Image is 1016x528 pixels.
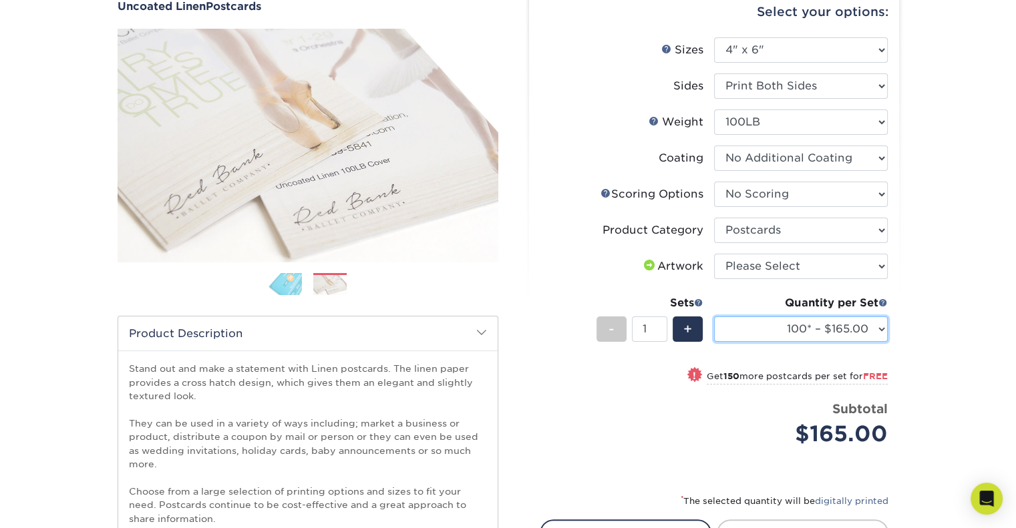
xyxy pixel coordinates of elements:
[269,273,302,296] img: Postcards 01
[815,496,888,506] a: digitally printed
[714,295,888,311] div: Quantity per Set
[724,418,888,450] div: $165.00
[683,319,692,339] span: +
[649,114,703,130] div: Weight
[609,319,615,339] span: -
[603,222,703,238] div: Product Category
[118,316,498,350] h2: Product Description
[661,42,703,58] div: Sizes
[723,371,739,381] strong: 150
[118,29,498,262] img: Uncoated Linen 02
[313,275,347,295] img: Postcards 02
[659,150,703,166] div: Coating
[693,368,696,382] span: !
[641,258,703,274] div: Artwork
[601,186,703,202] div: Scoring Options
[971,483,1003,515] div: Open Intercom Messenger
[863,371,888,381] span: FREE
[707,371,888,384] small: Get more postcards per set for
[832,401,888,416] strong: Subtotal
[597,295,703,311] div: Sets
[673,78,703,94] div: Sides
[681,496,888,506] small: The selected quantity will be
